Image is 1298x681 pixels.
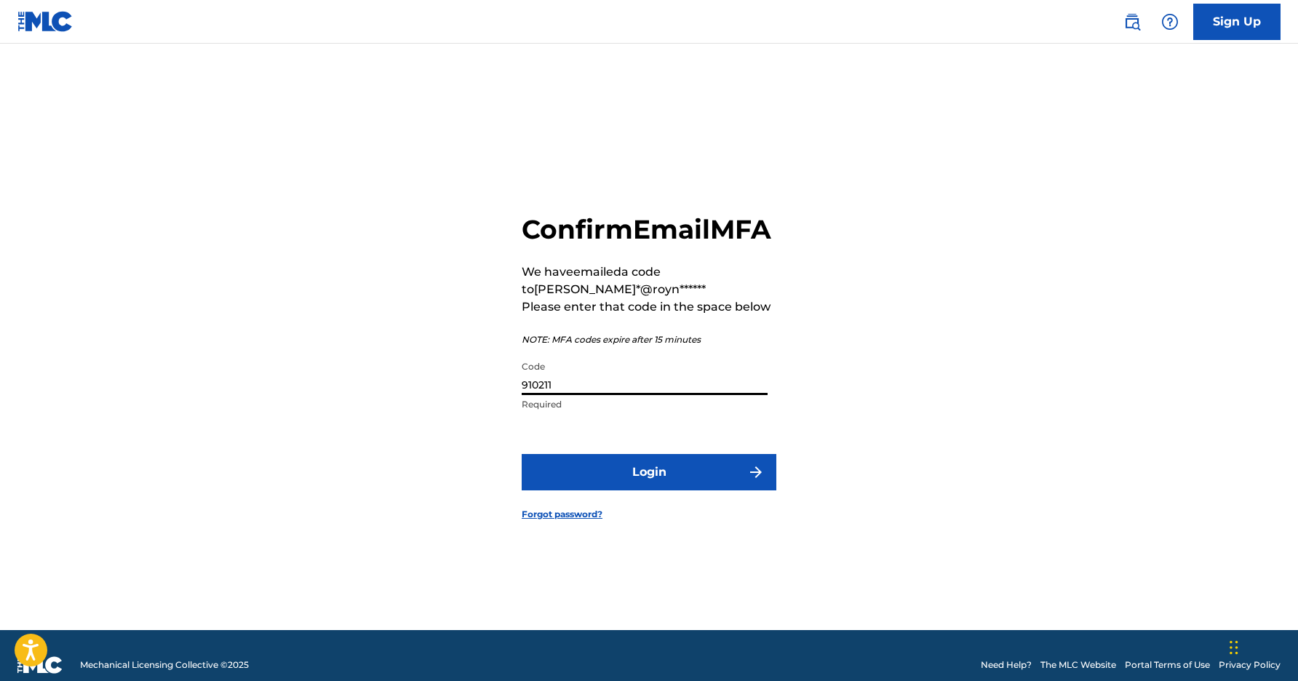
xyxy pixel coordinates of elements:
img: search [1123,13,1141,31]
img: f7272a7cc735f4ea7f67.svg [747,463,765,481]
p: We have emailed a code to [PERSON_NAME]*@royn****** [522,263,776,298]
img: help [1161,13,1179,31]
iframe: Chat Widget [1225,611,1298,681]
a: Portal Terms of Use [1125,658,1210,672]
button: Login [522,454,776,490]
div: Drag [1230,626,1238,669]
a: Sign Up [1193,4,1281,40]
p: NOTE: MFA codes expire after 15 minutes [522,333,776,346]
img: MLC Logo [17,11,73,32]
a: The MLC Website [1040,658,1116,672]
span: Mechanical Licensing Collective © 2025 [80,658,249,672]
p: Required [522,398,768,411]
img: logo [17,656,63,674]
p: Please enter that code in the space below [522,298,776,316]
h2: Confirm Email MFA [522,213,776,246]
a: Forgot password? [522,508,602,521]
a: Privacy Policy [1219,658,1281,672]
a: Public Search [1118,7,1147,36]
a: Need Help? [981,658,1032,672]
div: Help [1155,7,1184,36]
